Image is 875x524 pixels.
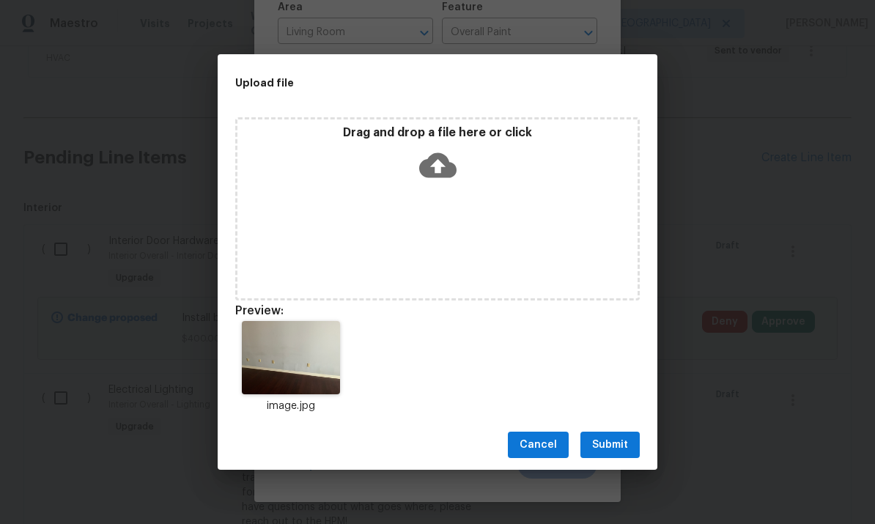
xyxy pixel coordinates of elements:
[580,432,640,459] button: Submit
[237,125,638,141] p: Drag and drop a file here or click
[592,436,628,454] span: Submit
[520,436,557,454] span: Cancel
[508,432,569,459] button: Cancel
[235,399,347,414] p: image.jpg
[235,75,574,91] h2: Upload file
[242,321,339,394] img: Z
